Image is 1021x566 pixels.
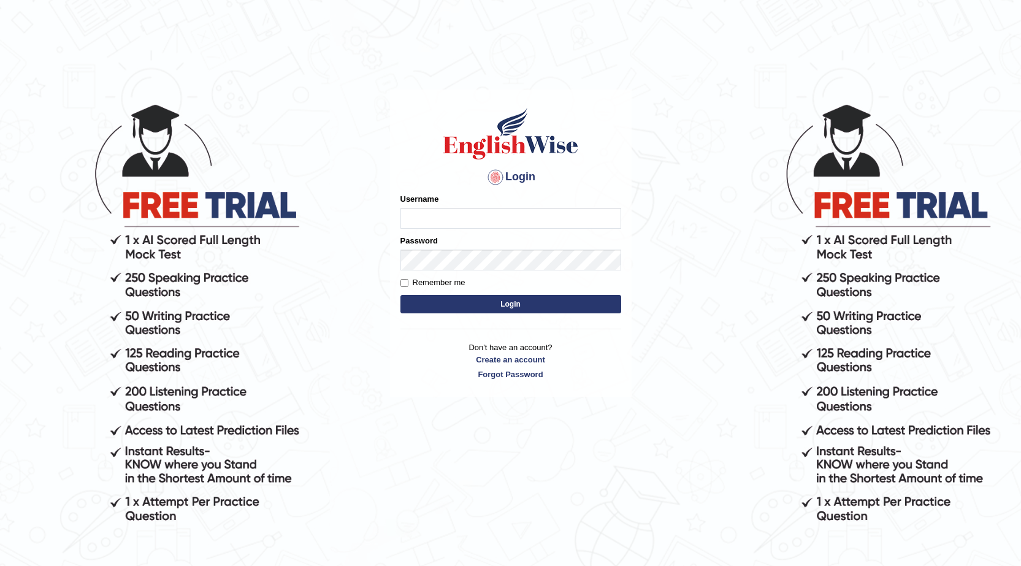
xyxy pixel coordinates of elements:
[400,354,621,365] a: Create an account
[400,279,408,287] input: Remember me
[400,342,621,380] p: Don't have an account?
[400,235,438,247] label: Password
[400,167,621,187] h4: Login
[400,277,465,289] label: Remember me
[400,369,621,380] a: Forgot Password
[400,295,621,313] button: Login
[400,193,439,205] label: Username
[441,106,581,161] img: Logo of English Wise sign in for intelligent practice with AI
